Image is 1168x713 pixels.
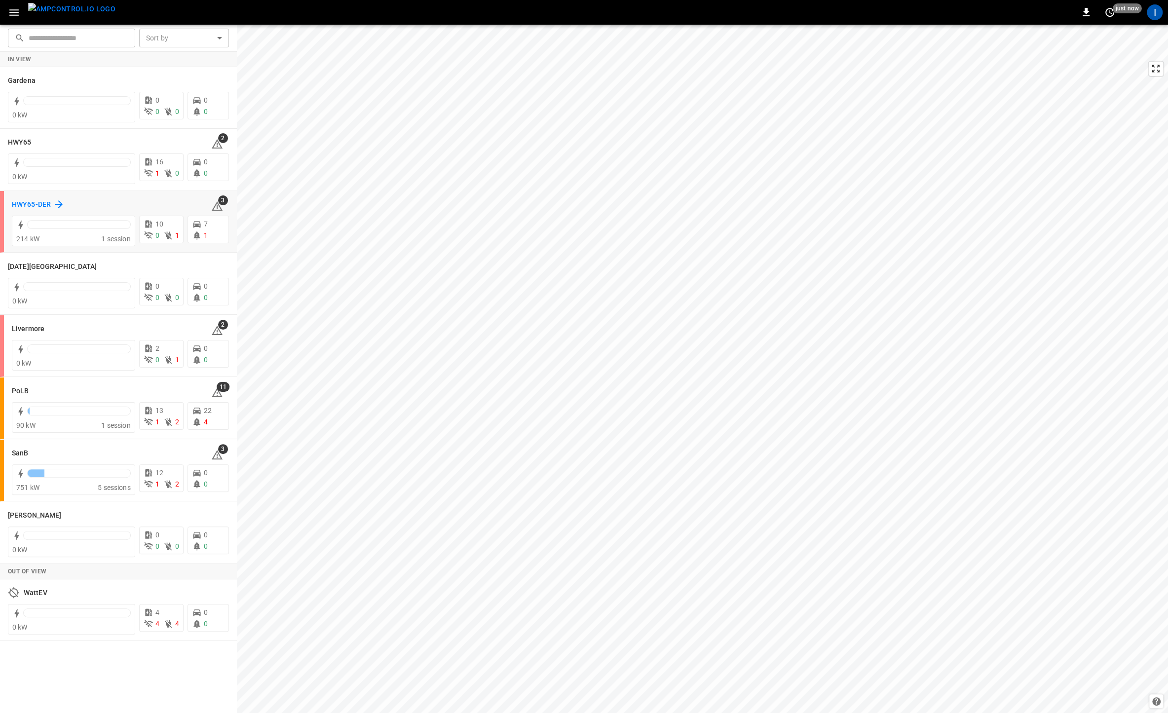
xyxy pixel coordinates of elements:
span: 2 [175,480,179,488]
span: 0 [204,344,208,352]
span: 4 [175,620,179,628]
span: 0 [155,108,159,115]
span: 10 [155,220,163,228]
canvas: Map [237,25,1168,713]
span: 0 [155,542,159,550]
span: 0 [175,294,179,301]
span: 751 kW [16,484,39,491]
span: 0 kW [12,173,28,181]
span: 0 [204,294,208,301]
strong: Out of View [8,568,46,575]
span: 90 kW [16,421,36,429]
span: 2 [155,344,159,352]
span: 1 [175,356,179,364]
span: 0 [204,608,208,616]
span: 1 [155,480,159,488]
span: 0 [204,469,208,477]
span: 0 [204,531,208,539]
span: 0 [204,282,208,290]
h6: SanB [12,448,28,459]
span: 0 [204,96,208,104]
span: 0 [204,356,208,364]
span: 0 [175,108,179,115]
span: 3 [218,444,228,454]
span: 3 [218,195,228,205]
span: 0 [204,480,208,488]
span: just now [1113,3,1142,13]
span: 0 [175,169,179,177]
span: 0 [204,542,208,550]
span: 0 [155,294,159,301]
span: 16 [155,158,163,166]
h6: PoLB [12,386,29,397]
span: 4 [204,418,208,426]
span: 0 [204,169,208,177]
span: 0 [155,231,159,239]
span: 2 [218,133,228,143]
span: 2 [175,418,179,426]
h6: HWY65 [8,137,32,148]
span: 0 kW [16,359,32,367]
span: 11 [217,382,229,392]
button: set refresh interval [1102,4,1118,20]
h6: WattEV [24,588,47,599]
h6: Vernon [8,510,61,521]
div: profile-icon [1147,4,1163,20]
h6: Livermore [12,324,44,335]
h6: Karma Center [8,262,97,272]
span: 214 kW [16,235,39,243]
span: 2 [218,320,228,330]
span: 4 [155,620,159,628]
span: 0 [204,108,208,115]
span: 0 kW [12,546,28,554]
span: 0 kW [12,297,28,305]
span: 22 [204,407,212,414]
span: 5 sessions [98,484,131,491]
span: 0 kW [12,623,28,631]
span: 13 [155,407,163,414]
span: 0 [155,356,159,364]
span: 1 session [101,235,130,243]
span: 0 kW [12,111,28,119]
h6: HWY65-DER [12,199,51,210]
h6: Gardena [8,75,36,86]
span: 1 session [101,421,130,429]
span: 4 [155,608,159,616]
span: 1 [155,418,159,426]
span: 0 [204,620,208,628]
span: 0 [155,282,159,290]
span: 0 [204,158,208,166]
span: 1 [175,231,179,239]
span: 0 [155,531,159,539]
span: 0 [175,542,179,550]
span: 1 [155,169,159,177]
span: 7 [204,220,208,228]
strong: In View [8,56,32,63]
span: 0 [155,96,159,104]
span: 12 [155,469,163,477]
span: 1 [204,231,208,239]
img: ampcontrol.io logo [28,3,115,15]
